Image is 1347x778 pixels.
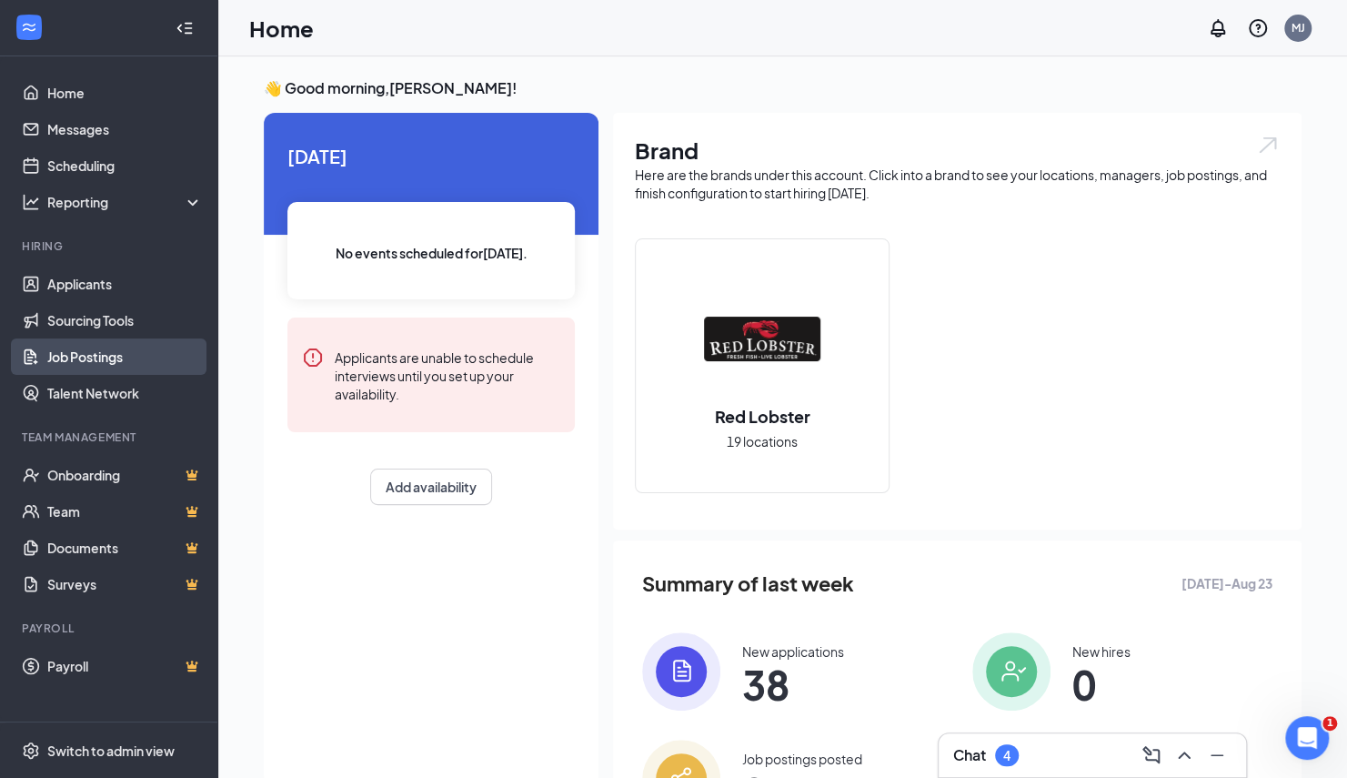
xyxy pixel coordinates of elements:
span: No events scheduled for [DATE] . [336,243,528,263]
img: icon [972,632,1050,711]
button: ComposeMessage [1137,741,1166,770]
div: Payroll [22,621,199,636]
a: Home [47,75,203,111]
iframe: Intercom live chat [1285,716,1329,760]
svg: QuestionInfo [1247,17,1269,39]
h1: Brand [635,135,1280,166]
h3: 👋 Good morning, [PERSON_NAME] ! [264,78,1302,98]
div: Job postings posted [742,750,862,768]
svg: Analysis [22,193,40,211]
a: Applicants [47,266,203,302]
span: 38 [742,668,844,701]
svg: Settings [22,742,40,760]
a: Talent Network [47,375,203,411]
div: Here are the brands under this account. Click into a brand to see your locations, managers, job p... [635,166,1280,202]
div: Switch to admin view [47,742,175,760]
a: Sourcing Tools [47,302,203,338]
button: ChevronUp [1170,741,1199,770]
svg: Collapse [176,19,194,37]
span: 1 [1322,716,1337,731]
div: Reporting [47,193,204,211]
a: TeamCrown [47,493,203,530]
div: MJ [1292,20,1305,35]
span: [DATE] [287,142,575,170]
img: open.6027fd2a22e1237b5b06.svg [1256,135,1280,156]
img: icon [642,632,720,711]
span: 0 [1072,668,1131,701]
a: Scheduling [47,147,203,184]
a: PayrollCrown [47,648,203,684]
h1: Home [249,13,314,44]
a: DocumentsCrown [47,530,203,566]
button: Minimize [1202,741,1231,770]
div: New applications [742,642,844,661]
svg: Minimize [1206,744,1228,766]
svg: ChevronUp [1173,744,1195,766]
span: 19 locations [727,431,798,451]
a: SurveysCrown [47,566,203,602]
svg: WorkstreamLogo [20,18,38,36]
span: Summary of last week [642,568,854,600]
button: Add availability [370,469,492,505]
svg: Error [302,347,324,369]
div: New hires [1072,642,1131,661]
img: Red Lobster [704,281,820,398]
svg: Notifications [1207,17,1229,39]
a: Job Postings [47,338,203,375]
h2: Red Lobster [697,405,829,428]
div: 4 [1003,748,1010,763]
div: Applicants are unable to schedule interviews until you set up your availability. [335,347,560,403]
h3: Chat [953,745,986,765]
div: Hiring [22,238,199,254]
span: [DATE] - Aug 23 [1181,573,1272,593]
a: OnboardingCrown [47,457,203,493]
div: Team Management [22,429,199,445]
svg: ComposeMessage [1141,744,1162,766]
a: Messages [47,111,203,147]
